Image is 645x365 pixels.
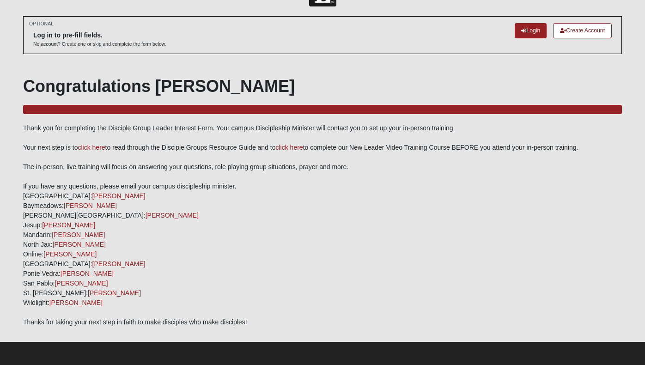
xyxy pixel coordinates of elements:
h6: Log in to pre-fill fields. [33,31,166,39]
a: [PERSON_NAME] [52,231,105,238]
a: [PERSON_NAME] [92,192,146,200]
a: [PERSON_NAME] [42,221,95,229]
p: No account? Create one or skip and complete the form below. [33,41,166,48]
h1: Congratulations [PERSON_NAME] [23,76,622,96]
a: [PERSON_NAME] [64,202,117,209]
a: [PERSON_NAME] [53,241,106,248]
div: Thank you for completing the Disciple Group Leader Interest Form. Your campus Discipleship Minist... [23,76,622,327]
a: [PERSON_NAME] [43,250,97,258]
a: Login [515,23,547,38]
a: [PERSON_NAME] [92,260,146,268]
a: click here [276,144,303,151]
a: [PERSON_NAME] [49,299,103,306]
a: Create Account [553,23,612,38]
small: OPTIONAL [29,20,54,27]
a: [PERSON_NAME] [55,280,108,287]
a: [PERSON_NAME] [61,270,114,277]
a: [PERSON_NAME] [146,212,199,219]
a: click here [78,144,105,151]
a: [PERSON_NAME] [88,289,141,297]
